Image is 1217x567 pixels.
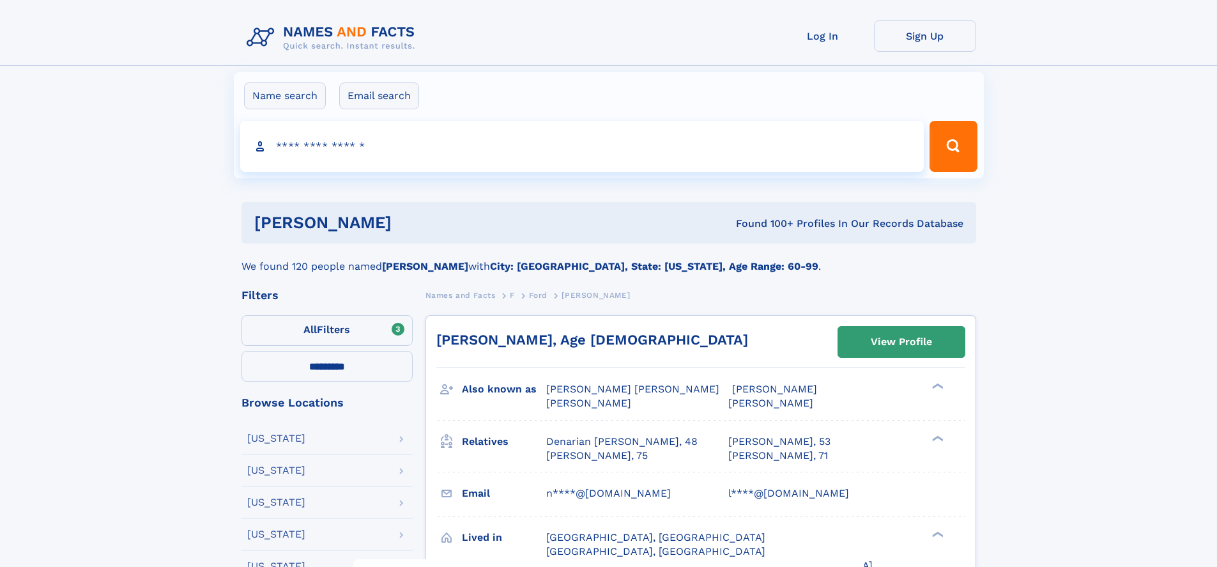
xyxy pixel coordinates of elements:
[929,530,944,538] div: ❯
[563,217,963,231] div: Found 100+ Profiles In Our Records Database
[929,382,944,391] div: ❯
[425,287,496,303] a: Names and Facts
[339,82,419,109] label: Email search
[546,383,719,395] span: [PERSON_NAME] [PERSON_NAME]
[546,397,631,409] span: [PERSON_NAME]
[838,327,965,357] a: View Profile
[510,291,515,300] span: F
[303,323,317,336] span: All
[462,378,546,400] h3: Also known as
[247,465,305,476] div: [US_STATE]
[436,332,748,348] a: [PERSON_NAME], Age [DEMOGRAPHIC_DATA]
[462,483,546,504] h3: Email
[728,397,813,409] span: [PERSON_NAME]
[562,291,630,300] span: [PERSON_NAME]
[529,291,547,300] span: Ford
[462,431,546,453] h3: Relatives
[247,529,305,540] div: [US_STATE]
[490,260,818,272] b: City: [GEOGRAPHIC_DATA], State: [US_STATE], Age Range: 60-99
[241,244,976,274] div: We found 120 people named with .
[728,449,828,463] a: [PERSON_NAME], 71
[254,215,564,231] h1: [PERSON_NAME]
[241,315,413,346] label: Filters
[244,82,326,109] label: Name search
[241,397,413,408] div: Browse Locations
[240,121,924,172] input: search input
[546,435,698,449] a: Denarian [PERSON_NAME], 48
[529,287,547,303] a: Ford
[929,434,944,442] div: ❯
[732,383,817,395] span: [PERSON_NAME]
[930,121,977,172] button: Search Button
[247,433,305,444] div: [US_STATE]
[772,20,874,52] a: Log In
[510,287,515,303] a: F
[241,20,425,55] img: Logo Names and Facts
[462,527,546,548] h3: Lived in
[871,327,932,357] div: View Profile
[546,449,648,463] a: [PERSON_NAME], 75
[728,435,830,449] a: [PERSON_NAME], 53
[546,531,765,543] span: [GEOGRAPHIC_DATA], [GEOGRAPHIC_DATA]
[546,545,765,557] span: [GEOGRAPHIC_DATA], [GEOGRAPHIC_DATA]
[382,260,468,272] b: [PERSON_NAME]
[241,290,413,301] div: Filters
[874,20,976,52] a: Sign Up
[247,497,305,508] div: [US_STATE]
